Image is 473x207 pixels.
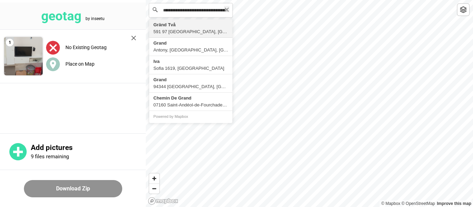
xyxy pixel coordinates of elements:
button: Zoom in [149,173,159,184]
div: 07160 Saint-Andéol-de-Fourchades, [GEOGRAPHIC_DATA] [153,102,228,109]
div: 591 97 [GEOGRAPHIC_DATA], [GEOGRAPHIC_DATA] [153,28,228,35]
button: Download Zip [24,180,122,197]
p: Add pictures [31,143,146,152]
div: 94344 [GEOGRAPHIC_DATA], [GEOGRAPHIC_DATA] [153,83,228,90]
img: toggleLayer [460,6,467,13]
span: 1 [6,39,14,46]
input: Search [149,3,232,17]
a: OpenStreetMap [401,201,435,206]
img: uploadImagesAlt [46,41,60,55]
div: Sofia 1619, [GEOGRAPHIC_DATA] [153,65,228,72]
p: 9 files remaining [31,153,69,160]
div: Gränd Två [153,21,228,28]
img: 9k= [4,37,43,75]
a: Powered by Mapbox [153,114,188,119]
div: Iva [153,58,228,65]
label: Place on Map [65,61,95,67]
a: Map feedback [437,201,471,206]
button: Clear [224,6,230,12]
div: Grand [153,76,228,83]
a: Mapbox logo [148,197,178,205]
label: No Existing Geotag [65,45,107,50]
button: Zoom out [149,184,159,194]
div: Antony, [GEOGRAPHIC_DATA], [GEOGRAPHIC_DATA] [153,47,228,54]
img: cross [131,36,136,40]
div: Grand [153,40,228,47]
tspan: by inseetu [86,16,105,21]
div: Chemin De Grand [153,95,228,102]
a: Mapbox [381,201,400,206]
tspan: geotag [41,9,81,23]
